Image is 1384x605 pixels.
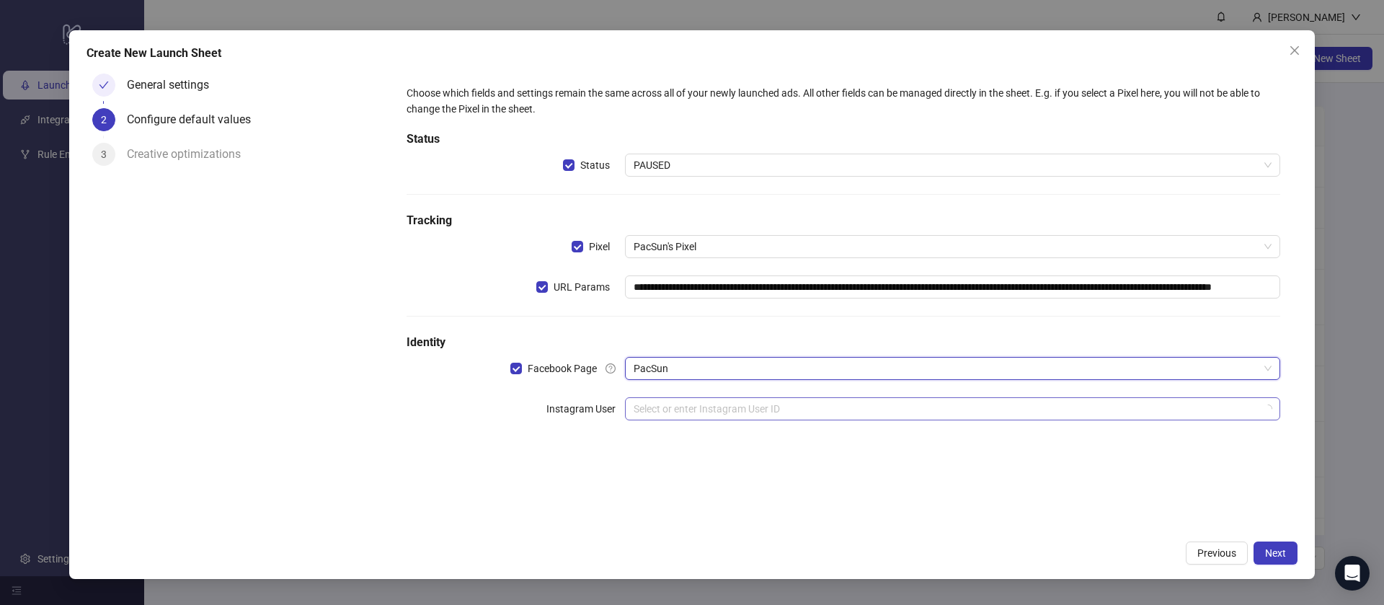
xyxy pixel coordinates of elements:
button: Next [1254,542,1297,565]
button: Close [1283,39,1306,62]
div: Configure default values [127,108,262,131]
span: Next [1265,547,1286,559]
span: question-circle [605,363,616,374]
span: check [99,80,109,90]
span: 3 [101,149,107,160]
label: Instagram User [546,397,625,420]
span: Facebook Page [522,361,603,376]
span: close [1289,45,1300,56]
div: Creative optimizations [127,143,252,166]
h5: Tracking [407,212,1280,229]
div: General settings [127,74,221,97]
span: loading [1262,404,1273,415]
span: Pixel [583,239,616,255]
div: Open Intercom Messenger [1335,556,1370,591]
span: PAUSED [634,154,1272,176]
h5: Status [407,131,1280,148]
button: Previous [1186,542,1248,565]
span: URL Params [548,279,616,295]
div: Choose which fields and settings remain the same across all of your newly launched ads. All other... [407,85,1280,117]
span: Status [575,157,616,173]
span: PacSun's Pixel [634,236,1272,257]
div: Create New Launch Sheet [86,45,1297,62]
span: 2 [101,114,107,125]
span: Previous [1197,547,1236,559]
span: PacSun [634,358,1272,379]
h5: Identity [407,334,1280,351]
